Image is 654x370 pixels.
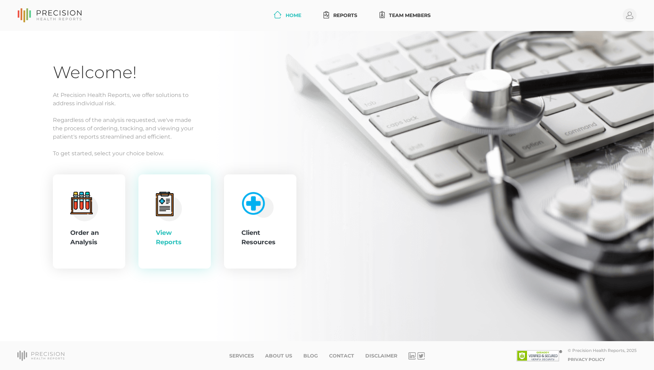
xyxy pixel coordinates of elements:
[53,91,601,108] p: At Precision Health Reports, we offer solutions to address individual risk.
[517,350,562,361] img: SSL site seal - click to verify
[229,353,254,359] a: Services
[365,353,397,359] a: Disclaimer
[321,9,360,22] a: Reports
[377,9,434,22] a: Team Members
[53,149,601,158] p: To get started, select your choice below.
[303,353,318,359] a: Blog
[568,357,605,362] a: Privacy Policy
[156,228,193,247] div: View Reports
[241,228,279,247] div: Client Resources
[238,189,274,218] img: client-resource.c5a3b187.png
[329,353,354,359] a: Contact
[568,348,637,353] div: © Precision Health Reports, 2025
[53,116,601,141] p: Regardless of the analysis requested, we've made the process of ordering, tracking, and viewing y...
[271,9,304,22] a: Home
[53,62,601,83] h1: Welcome!
[265,353,292,359] a: About Us
[70,228,108,247] div: Order an Analysis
